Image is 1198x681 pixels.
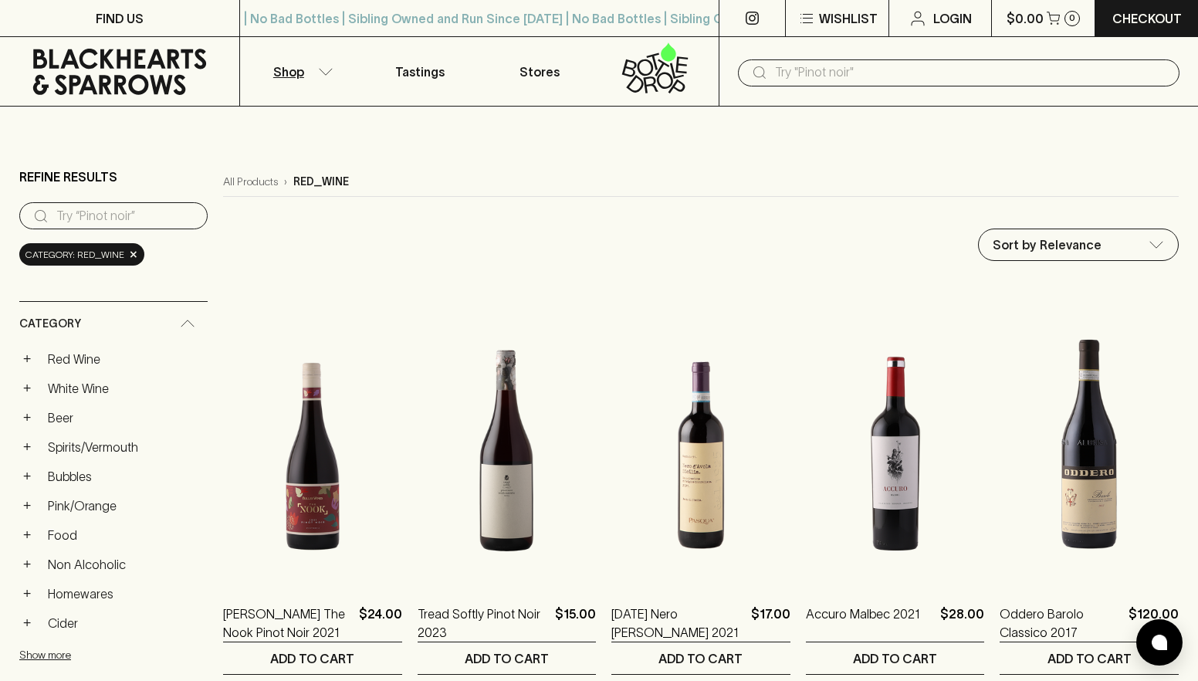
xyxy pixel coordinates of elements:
a: White Wine [41,375,208,401]
p: Checkout [1112,9,1182,28]
p: ADD TO CART [658,649,743,668]
p: $28.00 [940,605,984,642]
a: [PERSON_NAME] The Nook Pinot Noir 2021 [223,605,353,642]
span: Category [19,314,81,334]
a: All Products [223,174,278,190]
button: + [19,469,35,484]
a: Tastings [360,37,479,106]
p: ADD TO CART [465,649,549,668]
input: Try "Pinot noir" [775,60,1167,85]
p: $24.00 [359,605,402,642]
span: × [129,246,138,263]
a: Food [41,522,208,548]
p: Stores [519,63,560,81]
a: Beer [41,405,208,431]
a: Accuro Malbec 2021 [806,605,920,642]
button: + [19,557,35,572]
button: + [19,410,35,425]
p: red_wine [293,174,349,190]
img: Accuro Malbec 2021 [806,311,985,581]
p: $17.00 [751,605,790,642]
p: Wishlist [819,9,878,28]
button: Shop [240,37,360,106]
p: Sort by Relevance [993,235,1102,254]
a: Tread Softly Pinot Noir 2023 [418,605,550,642]
div: Sort by Relevance [979,229,1178,260]
button: ADD TO CART [611,642,790,674]
a: Homewares [41,581,208,607]
button: + [19,498,35,513]
p: Tastings [395,63,445,81]
img: bubble-icon [1152,635,1167,650]
input: Try “Pinot noir” [56,204,195,229]
button: + [19,381,35,396]
span: Category: red_wine [25,247,124,263]
button: + [19,351,35,367]
div: Category [19,302,208,346]
a: Oddero Barolo Classico 2017 [1000,605,1122,642]
p: ADD TO CART [1047,649,1132,668]
p: $120.00 [1129,605,1179,642]
img: Pasqua Nero d'Avola 2021 [611,311,790,581]
p: $0.00 [1007,9,1044,28]
a: Non Alcoholic [41,551,208,578]
p: Refine Results [19,168,117,186]
p: ADD TO CART [270,649,354,668]
p: Shop [273,63,304,81]
a: [DATE] Nero [PERSON_NAME] 2021 [611,605,745,642]
button: + [19,586,35,601]
a: Pink/Orange [41,493,208,519]
p: FIND US [96,9,144,28]
button: ADD TO CART [1000,642,1179,674]
button: + [19,615,35,631]
img: Tread Softly Pinot Noir 2023 [418,311,597,581]
a: Bubbles [41,463,208,490]
p: Login [933,9,972,28]
button: ADD TO CART [806,642,985,674]
a: Cider [41,610,208,636]
img: Buller The Nook Pinot Noir 2021 [223,311,402,581]
p: ADD TO CART [853,649,937,668]
button: ADD TO CART [418,642,597,674]
a: Stores [479,37,599,106]
button: + [19,527,35,543]
button: + [19,439,35,455]
button: Show more [19,639,222,671]
button: ADD TO CART [223,642,402,674]
p: › [284,174,287,190]
p: 0 [1069,14,1075,22]
img: Oddero Barolo Classico 2017 [1000,311,1179,581]
a: Spirits/Vermouth [41,434,208,460]
p: $15.00 [555,605,596,642]
a: Red Wine [41,346,208,372]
